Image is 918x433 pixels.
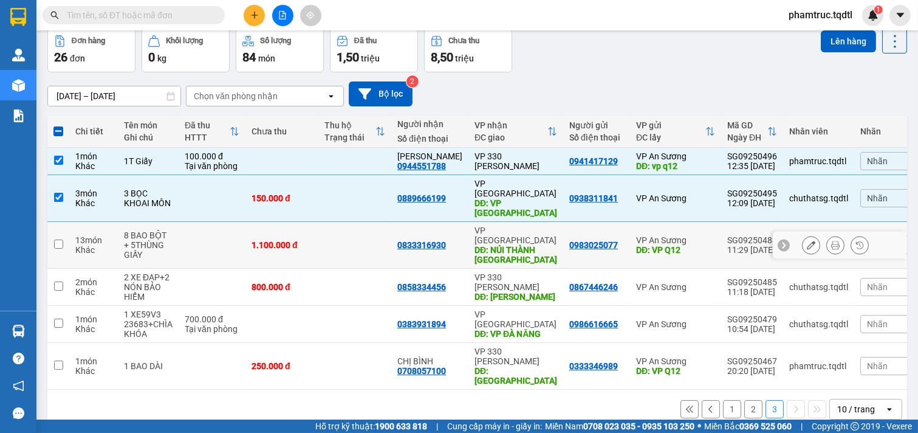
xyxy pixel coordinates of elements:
[727,151,777,161] div: SG09250496
[47,29,135,72] button: Đơn hàng26đơn
[851,422,859,431] span: copyright
[75,277,112,287] div: 2 món
[474,329,557,339] div: DĐ: VP ĐÀ NĂNG
[569,361,618,371] div: 0333346989
[867,361,888,371] span: Nhãn
[324,120,375,130] div: Thu hộ
[789,282,848,292] div: chuthatsg.tqdtl
[185,324,239,334] div: Tại văn phòng
[545,420,694,433] span: Miền Nam
[124,272,173,302] div: 2 XE ĐẠP+2 NÓN BẢO HIỂM
[252,240,312,250] div: 1.100.000 đ
[766,400,784,418] button: 3
[583,421,694,431] strong: 0708 023 035 - 0935 103 250
[75,366,112,376] div: Khác
[474,245,557,265] div: DĐ: NÚI THÀNH QUẢNG NAM
[636,120,705,130] div: VP gửi
[72,36,105,45] div: Đơn hàng
[727,120,767,130] div: Mã GD
[636,282,715,292] div: VP An Sương
[474,292,557,302] div: DĐ: GIO LINH
[424,29,512,72] button: Chưa thu8,50 triệu
[406,75,419,88] sup: 2
[474,151,557,171] div: VP 330 [PERSON_NAME]
[397,161,446,171] div: 0944551788
[889,5,911,26] button: caret-down
[75,287,112,297] div: Khác
[75,314,112,324] div: 1 món
[326,91,336,101] svg: open
[789,319,848,329] div: chuthatsg.tqdtl
[397,319,446,329] div: 0383931894
[569,133,624,142] div: Số điện thoại
[349,81,413,106] button: Bộ lọc
[704,420,792,433] span: Miền Bắc
[636,235,715,245] div: VP An Sương
[397,193,446,203] div: 0889666199
[300,5,321,26] button: aim
[885,404,894,414] svg: open
[474,310,557,329] div: VP [GEOGRAPHIC_DATA]
[306,11,315,19] span: aim
[5,7,89,33] p: Gửi:
[569,319,618,329] div: 0986616665
[337,50,359,64] span: 1,50
[630,116,721,148] th: Toggle SortBy
[4,69,21,82] span: CR:
[455,54,474,63] span: triệu
[330,29,418,72] button: Đã thu1,50 triệu
[569,240,618,250] div: 0983025077
[75,356,112,366] div: 1 món
[75,198,112,208] div: Khác
[789,361,848,371] div: phamtruc.tqdtl
[468,116,563,148] th: Toggle SortBy
[12,49,25,61] img: warehouse-icon
[569,282,618,292] div: 0867446246
[185,120,230,130] div: Đã thu
[721,116,783,148] th: Toggle SortBy
[88,69,95,82] span: 0
[91,52,114,63] span: Giao:
[250,11,259,19] span: plus
[375,421,427,431] strong: 1900 633 818
[474,272,557,292] div: VP 330 [PERSON_NAME]
[636,245,715,255] div: DĐ: VP Q12
[185,161,239,171] div: Tại văn phòng
[474,120,547,130] div: VP nhận
[636,151,715,161] div: VP An Sương
[727,356,777,366] div: SG09250467
[12,325,25,338] img: warehouse-icon
[75,151,112,161] div: 1 món
[50,11,59,19] span: search
[636,161,715,171] div: DĐ: vp q12
[801,420,803,433] span: |
[397,134,462,144] div: Số điện thoại
[727,235,777,245] div: SG09250488
[124,120,173,130] div: Tên món
[75,324,112,334] div: Khác
[124,189,173,208] div: 3 BỌC KHOAI MÔN
[124,230,173,260] div: 8 BAO BỘT + 5THÙNG GIẤY
[45,84,52,97] span: 0
[124,133,173,142] div: Ghi chú
[23,50,58,64] span: vp q12
[75,245,112,255] div: Khác
[91,8,177,35] span: VP 330 [PERSON_NAME]
[727,198,777,208] div: 12:09 [DATE]
[124,156,173,166] div: 1T Giấy
[727,324,777,334] div: 10:54 [DATE]
[148,50,155,64] span: 0
[867,319,888,329] span: Nhãn
[361,54,380,63] span: triệu
[397,356,462,366] div: CHỊ BÌNH
[867,193,888,203] span: Nhãn
[874,5,883,14] sup: 1
[91,8,177,35] p: Nhận:
[185,151,239,161] div: 100.000 đ
[236,29,324,72] button: Số lượng84món
[75,189,112,198] div: 3 món
[727,189,777,198] div: SG09250495
[397,366,446,376] div: 0708057100
[258,54,275,63] span: món
[397,119,462,129] div: Người nhận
